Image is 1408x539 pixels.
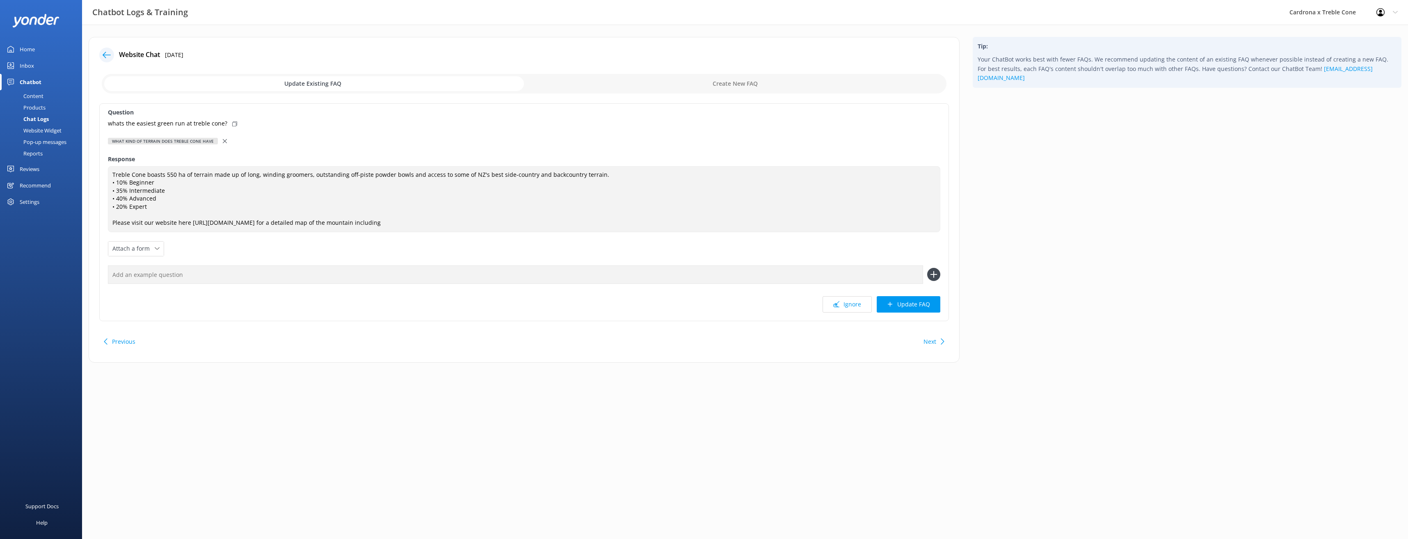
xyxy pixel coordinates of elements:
a: Products [5,102,82,113]
div: Inbox [20,57,34,74]
span: Attach a form [112,244,155,253]
a: Pop-up messages [5,136,82,148]
textarea: Treble Cone boasts 550 ha of terrain made up of long, winding groomers, outstanding off-piste pow... [108,166,940,232]
div: Recommend [20,177,51,194]
label: Question [108,108,940,117]
button: Previous [112,333,135,350]
a: Reports [5,148,82,159]
input: Add an example question [108,265,923,284]
div: Chat Logs [5,113,49,125]
button: Next [923,333,936,350]
a: Content [5,90,82,102]
div: Chatbot [20,74,41,90]
div: Website Widget [5,125,62,136]
h4: Tip: [978,42,1397,51]
label: Response [108,155,940,164]
div: Reports [5,148,43,159]
div: What kind of terrain does Treble Cone have [108,138,218,144]
p: whats the easiest green run at treble cone? [108,119,227,128]
h4: Website Chat [119,50,160,60]
a: Chat Logs [5,113,82,125]
div: Products [5,102,46,113]
a: Website Widget [5,125,82,136]
h3: Chatbot Logs & Training [92,6,188,19]
div: Support Docs [25,498,59,514]
img: yonder-white-logo.png [12,14,59,27]
div: Settings [20,194,39,210]
div: Pop-up messages [5,136,66,148]
button: Ignore [823,296,872,313]
div: Home [20,41,35,57]
p: Your ChatBot works best with fewer FAQs. We recommend updating the content of an existing FAQ whe... [978,55,1397,82]
button: Update FAQ [877,296,940,313]
p: [DATE] [165,50,183,59]
div: Content [5,90,43,102]
div: Help [36,514,48,531]
div: Reviews [20,161,39,177]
